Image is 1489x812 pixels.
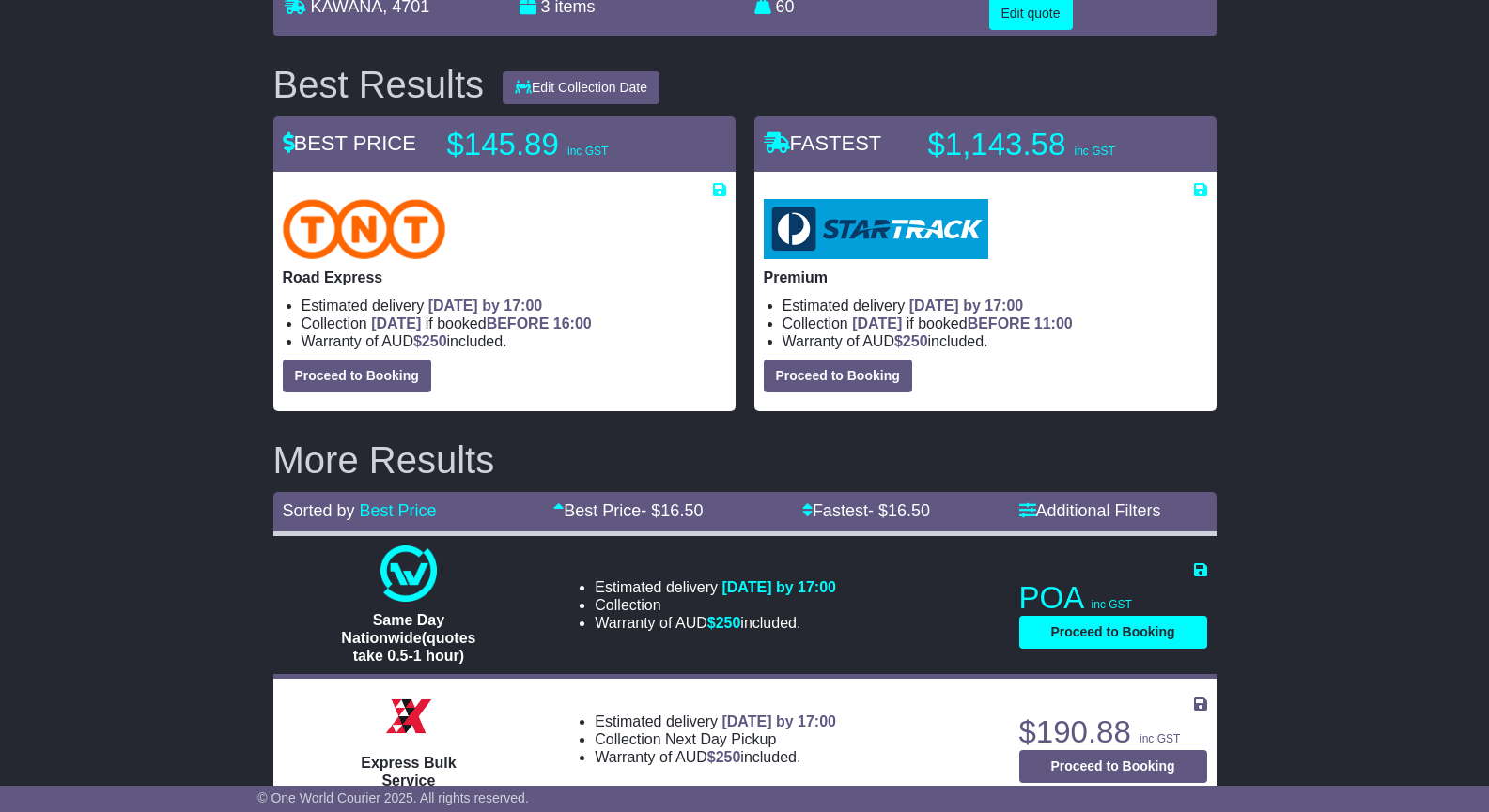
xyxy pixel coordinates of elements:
p: $1,143.58 [928,126,1163,163]
li: Estimated delivery [595,712,836,730]
span: [DATE] [371,315,421,331]
span: 250 [903,333,928,349]
button: Proceed to Booking [1019,616,1207,649]
p: POA [1019,579,1207,617]
div: Best Results [264,64,494,105]
span: Express Bulk Service [361,755,456,789]
span: $ [413,333,447,349]
span: Sorted by [283,501,355,520]
img: Border Express: Express Bulk Service [380,688,437,744]
li: Collection [302,314,726,332]
span: 250 [716,615,741,631]
li: Collection [595,596,836,614]
span: - $ [868,501,930,520]
span: BEFORE [968,315,1031,331]
span: inc GST [1074,145,1114,158]
span: inc GST [1140,732,1180,745]
span: [DATE] by 17:00 [721,713,836,729]
span: $ [894,333,928,349]
span: inc GST [1092,598,1132,611]
span: inc GST [567,145,608,158]
li: Estimated delivery [302,297,726,314]
span: 16:00 [553,315,592,331]
li: Collection [783,314,1207,332]
li: Estimated delivery [783,297,1207,314]
img: StarTrack: Premium [764,199,988,259]
span: BEST PRICE [283,131,416,155]
li: Warranty of AUD included. [302,332,726,350]
span: 11:00 [1034,315,1073,331]
a: Additional Filters [1019,501,1161,520]
span: 250 [422,333,447,349]
button: Proceed to Booking [1019,750,1207,783]
li: Warranty of AUD included. [595,748,836,766]
p: $145.89 [447,126,682,163]
p: $190.88 [1019,713,1207,751]
span: [DATE] by 17:00 [428,298,543,314]
span: [DATE] by 17:00 [909,298,1024,314]
span: [DATE] by 17:00 [721,579,836,595]
span: if booked [371,315,591,331]
p: Road Express [283,268,726,286]
span: © One World Courier 2025. All rights reserved. [257,790,529,805]
span: BEFORE [487,315,550,331]
a: Best Price [360,501,437,520]
img: One World Courier: Same Day Nationwide(quotes take 0.5-1 hour) [380,545,437,602]
img: TNT Domestic: Road Express [283,199,446,259]
li: Estimated delivery [595,578,836,596]
p: Premium [764,268,1207,286]
span: [DATE] [852,315,902,331]
span: $ [707,615,741,631]
h2: More Results [273,439,1217,481]
a: Best Price- $16.50 [553,501,703,520]
button: Proceed to Booking [283,360,431,392]
span: FASTEST [764,131,882,155]
span: $ [707,749,741,765]
span: - $ [641,501,703,520]
span: 16.50 [888,501,930,520]
a: Fastest- $16.50 [802,501,930,520]
span: if booked [852,315,1072,331]
span: Same Day Nationwide(quotes take 0.5-1 hour) [341,612,475,664]
span: Next Day Pickup [665,731,776,747]
button: Proceed to Booking [764,360,912,392]
li: Warranty of AUD included. [595,614,836,632]
button: Edit Collection Date [503,71,659,104]
li: Collection [595,730,836,748]
span: 16.50 [660,501,703,520]
span: 250 [716,749,741,765]
li: Warranty of AUD included. [783,332,1207,350]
